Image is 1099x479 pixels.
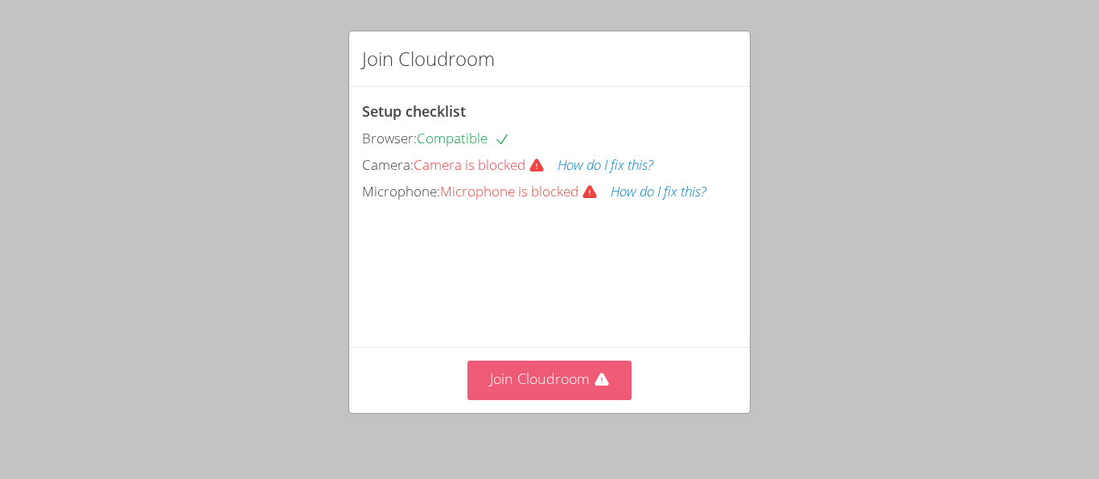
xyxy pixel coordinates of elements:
span: Camera: [362,155,414,174]
span: Microphone: [362,182,440,200]
span: Microphone is blocked [440,182,611,200]
button: Join Cloudroom [467,361,632,400]
span: Camera is blocked [414,155,558,174]
span: Compatible [417,129,510,147]
button: How do I fix this? [558,154,653,177]
span: Setup checklist [362,101,466,121]
h2: Join Cloudroom [362,44,495,73]
span: Browser: [362,129,417,147]
button: How do I fix this? [611,180,706,204]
